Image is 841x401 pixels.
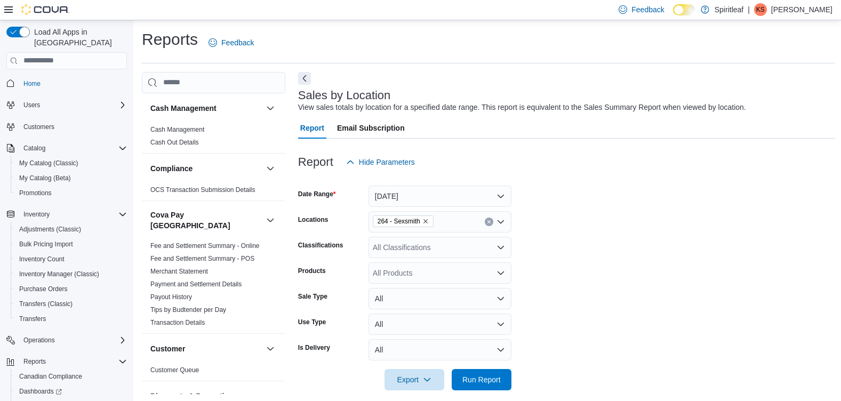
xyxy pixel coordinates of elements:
[19,174,71,182] span: My Catalog (Beta)
[2,119,131,134] button: Customers
[19,121,59,133] a: Customers
[19,255,65,263] span: Inventory Count
[150,242,260,250] span: Fee and Settlement Summary - Online
[23,210,50,219] span: Inventory
[369,186,511,207] button: [DATE]
[19,372,82,381] span: Canadian Compliance
[150,163,193,174] h3: Compliance
[11,186,131,200] button: Promotions
[378,216,420,227] span: 264 - Sexsmith
[496,269,505,277] button: Open list of options
[15,157,83,170] a: My Catalog (Classic)
[385,369,444,390] button: Export
[150,186,255,194] a: OCS Transaction Submission Details
[452,369,511,390] button: Run Report
[19,334,127,347] span: Operations
[496,218,505,226] button: Open list of options
[15,298,127,310] span: Transfers (Classic)
[298,215,329,224] label: Locations
[19,334,59,347] button: Operations
[23,336,55,344] span: Operations
[359,157,415,167] span: Hide Parameters
[221,37,254,48] span: Feedback
[298,190,336,198] label: Date Range
[19,159,78,167] span: My Catalog (Classic)
[15,385,127,398] span: Dashboards
[23,101,40,109] span: Users
[23,357,46,366] span: Reports
[298,318,326,326] label: Use Type
[150,267,208,276] span: Merchant Statement
[15,238,127,251] span: Bulk Pricing Import
[298,102,746,113] div: View sales totals by location for a specified date range. This report is equivalent to the Sales ...
[369,339,511,360] button: All
[150,343,262,354] button: Customer
[150,318,205,327] span: Transaction Details
[462,374,501,385] span: Run Report
[298,72,311,85] button: Next
[15,238,77,251] a: Bulk Pricing Import
[11,252,131,267] button: Inventory Count
[142,183,285,200] div: Compliance
[298,241,343,250] label: Classifications
[11,171,131,186] button: My Catalog (Beta)
[264,214,277,227] button: Cova Pay [GEOGRAPHIC_DATA]
[19,225,81,234] span: Adjustments (Classic)
[15,298,77,310] a: Transfers (Classic)
[298,89,391,102] h3: Sales by Location
[15,268,127,280] span: Inventory Manager (Classic)
[142,123,285,153] div: Cash Management
[19,142,50,155] button: Catalog
[150,163,262,174] button: Compliance
[150,255,254,262] a: Fee and Settlement Summary - POS
[19,208,127,221] span: Inventory
[771,3,832,16] p: [PERSON_NAME]
[150,139,199,146] a: Cash Out Details
[150,319,205,326] a: Transaction Details
[21,4,69,15] img: Cova
[715,3,743,16] p: Spiritleaf
[15,157,127,170] span: My Catalog (Classic)
[373,215,434,227] span: 264 - Sexsmith
[150,125,204,134] span: Cash Management
[264,342,277,355] button: Customer
[298,156,333,169] h3: Report
[150,103,262,114] button: Cash Management
[150,280,242,288] span: Payment and Settlement Details
[150,366,199,374] a: Customer Queue
[204,32,258,53] a: Feedback
[754,3,767,16] div: Kennedy S
[23,123,54,131] span: Customers
[19,208,54,221] button: Inventory
[19,315,46,323] span: Transfers
[485,218,493,226] button: Clear input
[19,270,99,278] span: Inventory Manager (Classic)
[150,268,208,275] a: Merchant Statement
[15,385,66,398] a: Dashboards
[15,370,86,383] a: Canadian Compliance
[19,120,127,133] span: Customers
[11,156,131,171] button: My Catalog (Classic)
[19,189,52,197] span: Promotions
[19,355,127,368] span: Reports
[337,117,405,139] span: Email Subscription
[150,293,192,301] span: Payout History
[150,210,262,231] button: Cova Pay [GEOGRAPHIC_DATA]
[15,370,127,383] span: Canadian Compliance
[298,267,326,275] label: Products
[15,253,69,266] a: Inventory Count
[11,282,131,296] button: Purchase Orders
[264,162,277,175] button: Compliance
[631,4,664,15] span: Feedback
[142,29,198,50] h1: Reports
[15,253,127,266] span: Inventory Count
[19,142,127,155] span: Catalog
[15,187,127,199] span: Promotions
[15,172,75,185] a: My Catalog (Beta)
[19,387,62,396] span: Dashboards
[19,285,68,293] span: Purchase Orders
[19,240,73,248] span: Bulk Pricing Import
[2,333,131,348] button: Operations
